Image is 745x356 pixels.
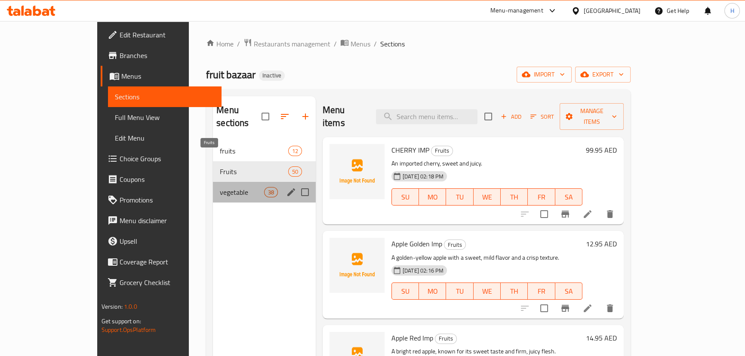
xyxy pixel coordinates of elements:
span: vegetable [220,187,264,197]
span: Select to update [535,205,553,223]
a: Branches [101,45,222,66]
span: Branches [120,50,215,61]
span: Sort sections [274,106,295,127]
button: SA [555,188,582,206]
span: Select section [479,107,497,126]
h6: 99.95 AED [586,144,617,156]
h6: 12.95 AED [586,238,617,250]
span: Sort items [525,110,560,123]
button: delete [600,298,620,319]
button: MO [419,282,446,300]
div: vegetable38edit [213,182,316,203]
a: Choice Groups [101,148,222,169]
span: Full Menu View [115,112,215,123]
div: [GEOGRAPHIC_DATA] [584,6,640,15]
span: WE [477,285,497,298]
h6: 14.95 AED [586,332,617,344]
span: Fruits [444,240,465,250]
a: Upsell [101,231,222,252]
span: Select all sections [256,107,274,126]
p: A golden-yellow apple with a sweet, mild flavor and a crisp texture. [391,252,582,263]
a: Menus [101,66,222,86]
span: TH [504,191,524,203]
a: Sections [108,86,222,107]
li: / [374,39,377,49]
span: 50 [289,168,302,176]
nav: breadcrumb [206,38,631,49]
span: [DATE] 02:16 PM [399,267,447,275]
span: Version: [102,301,123,312]
span: SU [395,191,416,203]
div: items [264,187,278,197]
a: Promotions [101,190,222,210]
span: FR [531,191,551,203]
button: WE [474,282,501,300]
span: Restaurants management [254,39,330,49]
span: Add [499,112,523,122]
a: Grocery Checklist [101,272,222,293]
h2: Menu sections [216,104,262,129]
span: 12 [289,147,302,155]
span: export [582,69,624,80]
div: fruits12 [213,141,316,161]
span: Menus [351,39,370,49]
a: Menu disclaimer [101,210,222,231]
button: SA [555,282,582,300]
span: Apple Red Imp [391,331,433,344]
span: 38 [265,188,277,196]
a: Edit Restaurant [101,25,222,45]
a: Edit Menu [108,128,222,148]
a: Edit menu item [582,209,593,219]
span: Promotions [120,195,215,205]
button: export [575,67,631,83]
span: CHERRY IMP [391,144,429,157]
span: Select to update [535,299,553,317]
span: Grocery Checklist [120,277,215,288]
span: WE [477,191,497,203]
div: fruits [220,146,288,156]
a: Restaurants management [243,38,330,49]
button: SU [391,282,419,300]
span: Fruits [435,334,456,344]
span: Get support on: [102,316,141,327]
div: items [288,146,302,156]
span: H [730,6,734,15]
div: items [288,166,302,177]
span: Edit Restaurant [120,30,215,40]
span: Menu disclaimer [120,215,215,226]
a: Coupons [101,169,222,190]
button: Sort [528,110,556,123]
img: Apple Golden Imp [329,238,385,293]
span: TU [449,285,470,298]
span: Inactive [259,72,285,79]
span: MO [422,191,443,203]
a: Full Menu View [108,107,222,128]
nav: Menu sections [213,137,316,206]
span: Fruits [431,146,453,156]
button: TU [446,282,473,300]
span: Manage items [566,106,617,127]
li: / [237,39,240,49]
span: Menus [121,71,215,81]
span: SA [559,191,579,203]
a: Edit menu item [582,303,593,313]
button: Manage items [560,103,624,130]
div: Fruits [435,334,457,344]
span: SU [395,285,416,298]
span: Coverage Report [120,257,215,267]
span: fruit bazaar [206,65,256,84]
div: Inactive [259,71,285,81]
button: edit [285,186,298,199]
span: Add item [497,110,525,123]
button: TU [446,188,473,206]
button: MO [419,188,446,206]
a: Menus [340,38,370,49]
div: Menu-management [490,6,543,16]
button: Add section [295,106,316,127]
button: FR [528,188,555,206]
div: Fruits50 [213,161,316,182]
button: TH [501,282,528,300]
span: Coupons [120,174,215,184]
input: search [376,109,477,124]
